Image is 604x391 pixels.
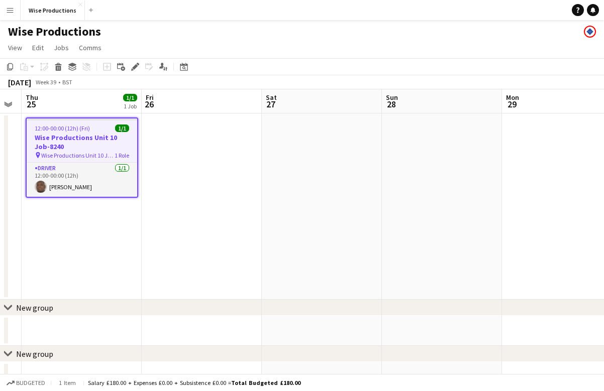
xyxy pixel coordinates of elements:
span: Total Budgeted £180.00 [231,379,300,386]
button: Budgeted [5,377,47,388]
span: 1/1 [123,94,137,101]
span: Wise Productions Unit 10 Job-8240 [41,152,115,159]
span: 25 [24,98,38,110]
span: Mon [506,93,519,102]
div: [DATE] [8,77,31,87]
a: View [4,41,26,54]
span: 1 Role [115,152,129,159]
span: View [8,43,22,52]
div: New group [16,349,53,359]
span: Sun [386,93,398,102]
div: BST [62,78,72,86]
button: Wise Productions [21,1,85,20]
span: Fri [146,93,154,102]
span: 28 [384,98,398,110]
div: 1 Job [124,102,137,110]
app-card-role: Driver1/112:00-00:00 (12h)[PERSON_NAME] [27,163,137,197]
span: 29 [505,98,519,110]
h1: Wise Productions [8,24,101,39]
div: Salary £180.00 + Expenses £0.00 + Subsistence £0.00 = [88,379,300,386]
span: 27 [264,98,277,110]
span: Thu [26,93,38,102]
span: Jobs [54,43,69,52]
span: 26 [144,98,154,110]
span: Edit [32,43,44,52]
a: Comms [75,41,106,54]
span: Sat [266,93,277,102]
span: 12:00-00:00 (12h) (Fri) [35,124,90,132]
app-job-card: 12:00-00:00 (12h) (Fri)1/1Wise Productions Unit 10 Job-8240 Wise Productions Unit 10 Job-82401 Ro... [26,117,138,198]
span: 1/1 [115,124,129,132]
a: Edit [28,41,48,54]
span: Budgeted [16,379,45,386]
span: Week 39 [33,78,58,86]
span: 1 item [55,379,79,386]
app-user-avatar: Paul Harris [584,26,596,38]
span: Comms [79,43,102,52]
a: Jobs [50,41,73,54]
div: New group [16,303,53,313]
h3: Wise Productions Unit 10 Job-8240 [27,133,137,151]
